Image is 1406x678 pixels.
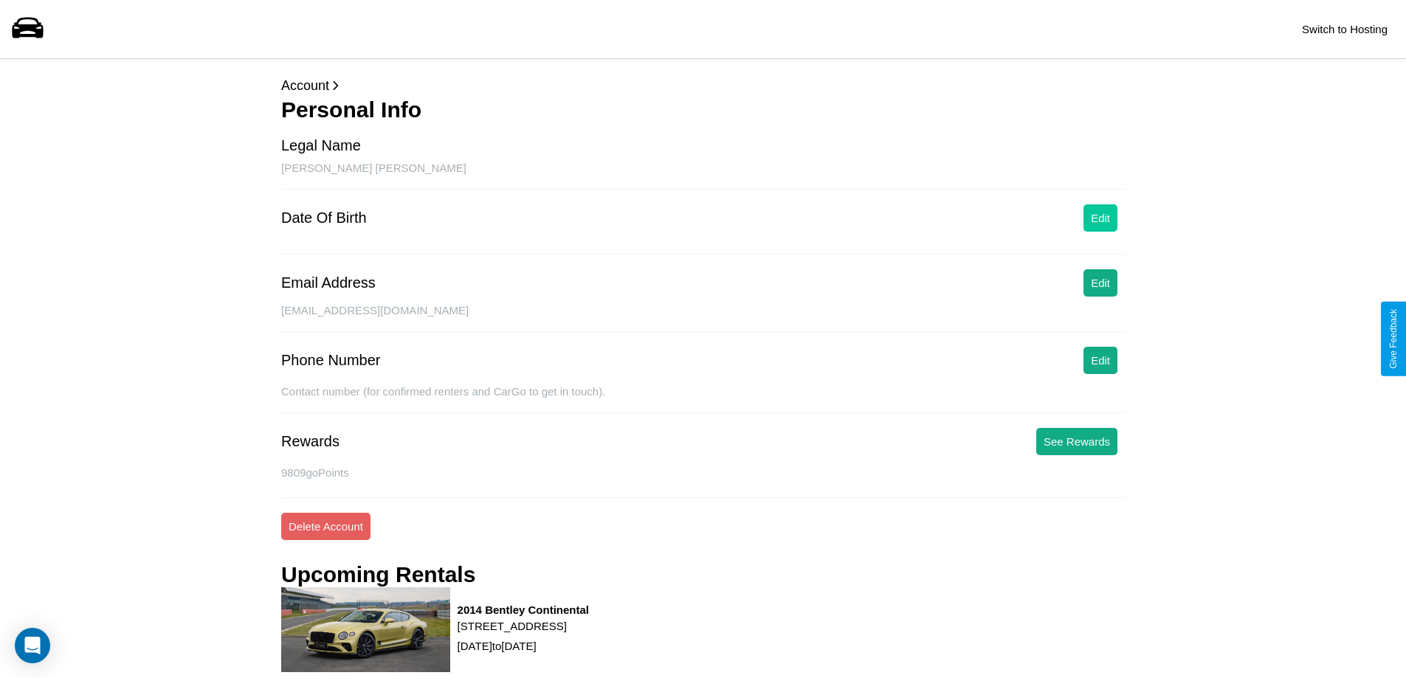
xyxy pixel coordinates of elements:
[281,210,367,226] div: Date Of Birth
[1083,269,1117,297] button: Edit
[458,603,589,616] h3: 2014 Bentley Continental
[281,274,376,291] div: Email Address
[281,463,1125,482] p: 9809 goPoints
[1036,428,1117,455] button: See Rewards
[281,513,371,540] button: Delete Account
[281,385,1125,413] div: Contact number (for confirmed renters and CarGo to get in touch).
[458,636,589,656] p: [DATE] to [DATE]
[1388,309,1399,369] div: Give Feedback
[1083,204,1117,232] button: Edit
[281,137,361,154] div: Legal Name
[1295,15,1395,43] button: Switch to Hosting
[281,74,1125,97] p: Account
[281,304,1125,332] div: [EMAIL_ADDRESS][DOMAIN_NAME]
[281,352,381,369] div: Phone Number
[281,97,1125,122] h3: Personal Info
[281,587,450,672] img: rental
[15,628,50,663] div: Open Intercom Messenger
[1083,347,1117,374] button: Edit
[281,433,340,450] div: Rewards
[281,162,1125,190] div: [PERSON_NAME] [PERSON_NAME]
[281,562,475,587] h3: Upcoming Rentals
[458,616,589,636] p: [STREET_ADDRESS]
